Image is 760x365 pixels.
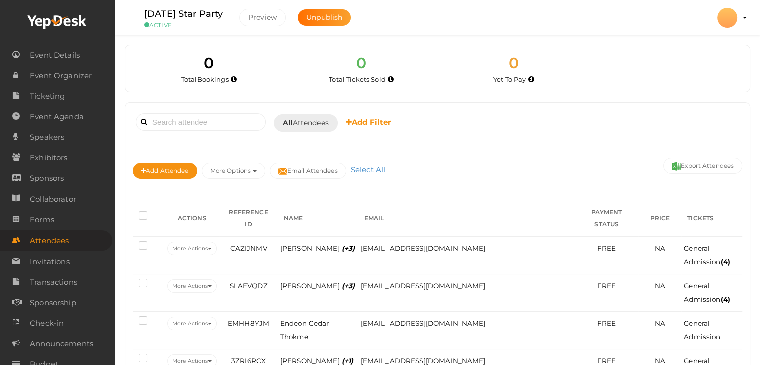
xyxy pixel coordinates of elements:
[30,148,67,168] span: Exhibitors
[280,357,354,365] span: [PERSON_NAME]
[361,244,486,252] span: [EMAIL_ADDRESS][DOMAIN_NAME]
[136,113,266,131] input: Search attendee
[30,189,76,209] span: Collaborator
[30,334,93,354] span: Announcements
[167,279,217,293] button: More Actions
[30,168,64,188] span: Sponsors
[202,163,265,179] button: More Options
[663,158,742,174] button: Export Attendees
[181,75,229,83] span: Total
[638,200,681,237] th: PRICE
[342,282,355,290] i: (+3)
[493,75,526,83] span: Yet To Pay
[672,162,681,171] img: excel.svg
[204,54,214,72] span: 0
[278,167,287,176] img: mail-filled.svg
[358,200,575,237] th: EMAIL
[283,118,292,127] b: All
[30,293,76,313] span: Sponsorship
[228,319,269,327] span: EMHH8YJM
[30,107,84,127] span: Event Agenda
[231,357,266,365] span: 3ZRI6RCX
[280,282,355,290] span: [PERSON_NAME]
[280,319,329,341] span: Endeon Cedar Thokme
[231,77,237,82] i: Total number of bookings
[229,282,267,290] span: SLAEVQDZ
[197,75,229,83] span: Bookings
[361,319,486,327] span: [EMAIL_ADDRESS][DOMAIN_NAME]
[230,244,267,252] span: CAZIJNMV
[342,357,354,365] i: (+1)
[509,54,519,72] span: 0
[342,244,355,252] i: (+3)
[270,163,346,179] button: Email Attendees
[278,200,358,237] th: NAME
[239,9,286,26] button: Preview
[144,7,223,21] label: [DATE] Star Party
[361,357,486,365] span: [EMAIL_ADDRESS][DOMAIN_NAME]
[30,210,54,230] span: Forms
[283,118,329,128] span: Attendees
[720,258,730,266] b: (4)
[30,272,77,292] span: Transactions
[597,357,616,365] span: FREE
[167,242,217,255] button: More Actions
[575,200,639,237] th: PAYMENT STATUS
[329,75,386,83] span: Total Tickets Sold
[356,54,366,72] span: 0
[655,357,665,365] span: NA
[280,244,355,252] span: [PERSON_NAME]
[528,77,534,82] i: Accepted and yet to make payment
[133,163,197,179] button: Add Attendee
[681,200,742,237] th: TICKETS
[597,282,616,290] span: FREE
[346,117,391,127] b: Add Filter
[655,319,665,327] span: NA
[655,244,665,252] span: NA
[720,295,730,303] b: (4)
[30,127,64,147] span: Speakers
[597,319,616,327] span: FREE
[167,317,217,330] button: More Actions
[30,45,80,65] span: Event Details
[298,9,351,26] button: Unpublish
[655,282,665,290] span: NA
[684,282,730,303] span: General Admission
[30,313,64,333] span: Check-in
[229,208,268,228] span: REFERENCE ID
[165,200,219,237] th: ACTIONS
[30,252,70,272] span: Invitations
[684,319,720,341] span: General Admission
[684,244,730,266] span: General Admission
[306,13,342,22] span: Unpublish
[597,244,616,252] span: FREE
[348,165,388,174] a: Select All
[30,86,65,106] span: Ticketing
[388,77,394,82] i: Total number of tickets sold
[30,66,92,86] span: Event Organizer
[30,231,69,251] span: Attendees
[144,21,224,29] small: ACTIVE
[361,282,486,290] span: [EMAIL_ADDRESS][DOMAIN_NAME]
